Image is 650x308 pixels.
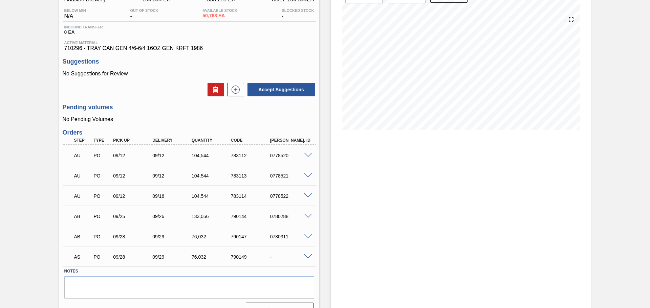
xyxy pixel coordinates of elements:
div: 09/12/2025 [151,153,195,158]
div: - [129,8,160,19]
div: 0778521 [268,173,312,179]
span: Inbound Transfer [64,25,103,29]
div: New suggestion [224,83,244,96]
div: 09/12/2025 [151,173,195,179]
p: AU [74,173,91,179]
label: Notes [64,266,314,276]
div: Awaiting Unload [72,168,93,183]
div: N/A [63,8,88,19]
p: AU [74,153,91,158]
p: AU [74,193,91,199]
div: 09/12/2025 [111,153,155,158]
div: Purchase order [92,153,112,158]
div: 104,544 [190,153,234,158]
div: Awaiting Billing [72,229,93,244]
div: 790149 [229,254,273,260]
span: 0 EA [64,30,103,35]
div: Step [72,138,93,143]
div: Delete Suggestions [204,83,224,96]
button: Accept Suggestions [247,83,315,96]
span: Out Of Stock [130,8,158,13]
span: Below Min [64,8,86,13]
div: 790144 [229,214,273,219]
div: 0780311 [268,234,312,239]
div: 09/25/2025 [111,214,155,219]
div: 133,056 [190,214,234,219]
div: Purchase order [92,234,112,239]
div: 09/12/2025 [111,173,155,179]
div: Accept Suggestions [244,82,316,97]
div: Purchase order [92,173,112,179]
div: 0778520 [268,153,312,158]
div: Delivery [151,138,195,143]
p: AS [74,254,91,260]
p: No Pending Volumes [63,116,316,122]
div: Waiting for PO SAP [72,250,93,264]
div: 09/26/2025 [151,214,195,219]
div: Purchase order [92,214,112,219]
div: 0778522 [268,193,312,199]
p: AB [74,234,91,239]
p: No Suggestions for Review [63,71,316,77]
h3: Orders [63,129,316,136]
span: Active Material [64,41,314,45]
div: - [280,8,316,19]
span: 50,763 EA [202,13,237,18]
div: 09/28/2025 [111,254,155,260]
div: 104,544 [190,193,234,199]
div: Type [92,138,112,143]
div: Pick up [111,138,155,143]
div: 783112 [229,153,273,158]
div: [PERSON_NAME]. ID [268,138,312,143]
div: Awaiting Unload [72,189,93,204]
h3: Pending volumes [63,104,316,111]
p: AB [74,214,91,219]
div: - [268,254,312,260]
span: Available Stock [202,8,237,13]
div: 783113 [229,173,273,179]
div: Purchase order [92,193,112,199]
div: 0780288 [268,214,312,219]
div: Quantity [190,138,234,143]
div: 790147 [229,234,273,239]
div: 09/29/2025 [151,234,195,239]
div: Awaiting Unload [72,148,93,163]
div: 76,032 [190,234,234,239]
h3: Suggestions [63,58,316,65]
div: 76,032 [190,254,234,260]
span: Blocked Stock [282,8,314,13]
span: 710296 - TRAY CAN GEN 4/6-6/4 16OZ GEN KRFT 1986 [64,45,314,51]
div: 09/12/2025 [111,193,155,199]
div: Awaiting Billing [72,209,93,224]
div: 09/16/2025 [151,193,195,199]
div: 104,544 [190,173,234,179]
div: Purchase order [92,254,112,260]
div: Code [229,138,273,143]
div: 09/29/2025 [151,254,195,260]
div: 09/28/2025 [111,234,155,239]
div: 783114 [229,193,273,199]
